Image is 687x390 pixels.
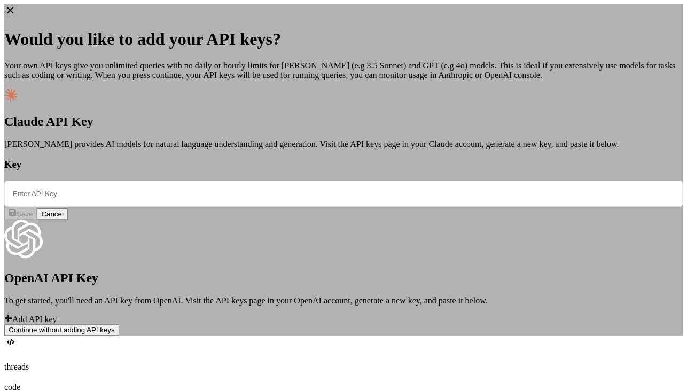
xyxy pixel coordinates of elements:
[4,61,683,80] p: Your own API keys give you unlimited queries with no daily or hourly limits for [PERSON_NAME] (e....
[4,207,37,220] button: Save
[4,324,119,336] button: Continue without adding API keys
[37,208,68,220] button: Cancel
[17,210,33,218] span: Save
[4,139,683,149] p: [PERSON_NAME] provides AI models for natural language understanding and generation. Visit the in ...
[4,271,683,285] h2: OpenAI API Key
[4,362,29,371] label: threads
[215,296,265,305] span: API keys page
[350,139,400,149] span: API keys page
[12,315,57,324] span: Add API key
[4,29,683,49] h1: Would you like to add your API keys?
[4,159,683,170] h3: Key
[4,296,683,306] p: To get started, you'll need an API key from OpenAI. Visit the in your OpenAI account, generate a ...
[4,114,683,129] h2: Claude API Key
[4,181,683,207] input: Enter API Key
